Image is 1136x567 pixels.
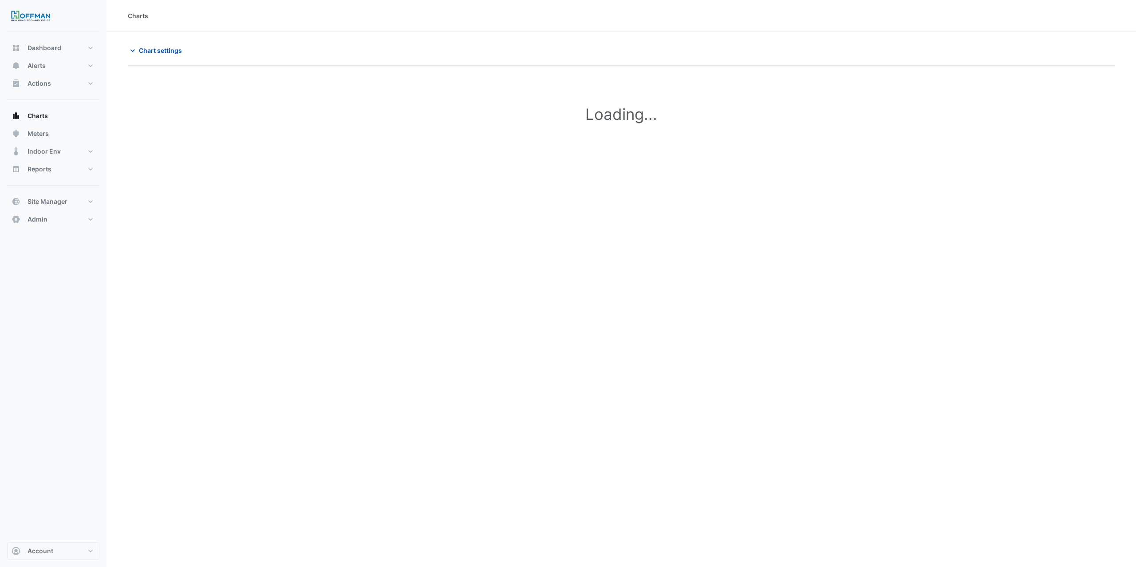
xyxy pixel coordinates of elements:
[7,125,99,143] button: Meters
[12,147,20,156] app-icon: Indoor Env
[7,210,99,228] button: Admin
[28,61,46,70] span: Alerts
[7,160,99,178] button: Reports
[12,44,20,52] app-icon: Dashboard
[12,61,20,70] app-icon: Alerts
[28,197,67,206] span: Site Manager
[12,129,20,138] app-icon: Meters
[12,215,20,224] app-icon: Admin
[28,129,49,138] span: Meters
[139,46,182,55] span: Chart settings
[28,44,61,52] span: Dashboard
[7,193,99,210] button: Site Manager
[12,165,20,174] app-icon: Reports
[7,57,99,75] button: Alerts
[28,79,51,88] span: Actions
[11,7,51,25] img: Company Logo
[7,542,99,560] button: Account
[28,215,47,224] span: Admin
[7,143,99,160] button: Indoor Env
[28,111,48,120] span: Charts
[128,43,188,58] button: Chart settings
[28,147,61,156] span: Indoor Env
[128,11,148,20] div: Charts
[12,79,20,88] app-icon: Actions
[7,39,99,57] button: Dashboard
[7,107,99,125] button: Charts
[7,75,99,92] button: Actions
[12,111,20,120] app-icon: Charts
[28,165,51,174] span: Reports
[28,547,53,555] span: Account
[147,105,1095,123] h1: Loading...
[12,197,20,206] app-icon: Site Manager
